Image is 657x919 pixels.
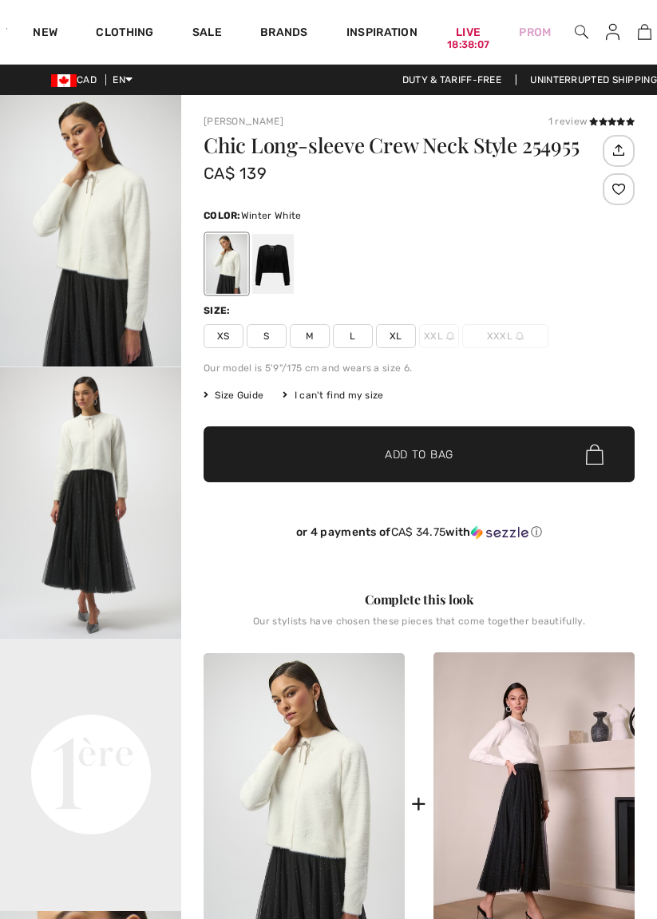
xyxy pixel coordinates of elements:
a: Prom [519,24,551,41]
span: XXXL [462,324,548,348]
span: XS [204,324,243,348]
div: Our stylists have chosen these pieces that come together beautifully. [204,616,635,640]
span: CA$ 139 [204,164,267,183]
a: Sale [192,26,222,42]
div: or 4 payments of with [204,525,635,540]
img: search the website [575,22,588,42]
div: or 4 payments ofCA$ 34.75withSezzle Click to learn more about Sezzle [204,525,635,545]
span: CAD [51,74,103,85]
button: Add to Bag [204,426,635,482]
img: Share [605,137,631,164]
div: + [411,786,426,822]
span: S [247,324,287,348]
span: Add to Bag [385,446,453,463]
img: My Bag [638,22,651,42]
div: I can't find my size [283,388,383,402]
a: Clothing [96,26,153,42]
span: EN [113,74,133,85]
img: ring-m.svg [516,332,524,340]
span: CA$ 34.75 [391,525,446,539]
img: 1ère Avenue [6,13,7,45]
span: Winter White [241,210,302,221]
a: Live18:38:07 [456,24,481,41]
div: Black [252,234,294,294]
span: XXL [419,324,459,348]
span: XL [376,324,416,348]
a: [PERSON_NAME] [204,116,283,127]
img: Bag.svg [586,444,604,465]
a: Sign In [593,22,632,42]
div: 18:38:07 [447,38,489,53]
span: Color: [204,210,241,221]
a: New [33,26,57,42]
div: Complete this look [204,590,635,609]
span: L [333,324,373,348]
a: 13 [633,22,656,42]
span: Inspiration [346,26,418,42]
div: Our model is 5'9"/175 cm and wears a size 6. [204,361,635,375]
img: Canadian Dollar [51,74,77,87]
div: Winter White [206,234,247,294]
img: ring-m.svg [446,332,454,340]
img: Sezzle [471,525,528,540]
img: My Info [606,22,619,42]
div: 1 review [548,114,635,129]
a: Brands [260,26,308,42]
h1: Chic Long-sleeve Crew Neck Style 254955 [204,135,599,156]
span: Size Guide [204,388,263,402]
div: Size: [204,303,234,318]
span: M [290,324,330,348]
